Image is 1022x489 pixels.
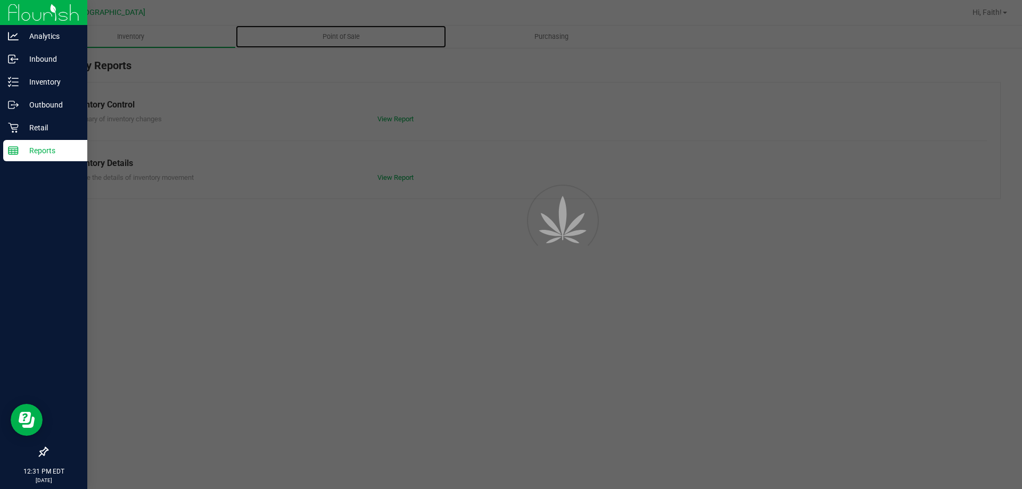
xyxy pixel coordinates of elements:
iframe: Resource center [11,404,43,436]
inline-svg: Reports [8,145,19,156]
p: Analytics [19,30,83,43]
inline-svg: Outbound [8,100,19,110]
p: Outbound [19,98,83,111]
p: [DATE] [5,476,83,484]
p: Retail [19,121,83,134]
inline-svg: Retail [8,122,19,133]
inline-svg: Inbound [8,54,19,64]
p: Inventory [19,76,83,88]
p: 12:31 PM EDT [5,467,83,476]
p: Reports [19,144,83,157]
inline-svg: Analytics [8,31,19,42]
inline-svg: Inventory [8,77,19,87]
p: Inbound [19,53,83,65]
